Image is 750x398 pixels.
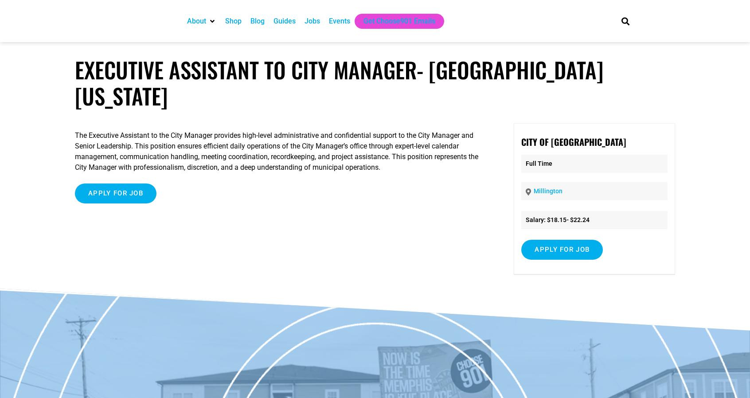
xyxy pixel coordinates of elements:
input: Apply for job [75,183,156,203]
input: Apply for job [521,240,603,260]
h1: Executive Assistant to City Manager- [GEOGRAPHIC_DATA] [US_STATE] [75,57,675,109]
nav: Main nav [183,14,606,29]
a: Guides [273,16,296,27]
p: Full Time [521,155,667,173]
a: Get Choose901 Emails [363,16,435,27]
a: About [187,16,206,27]
a: Jobs [305,16,320,27]
a: Shop [225,16,242,27]
strong: City of [GEOGRAPHIC_DATA] [521,135,626,148]
a: Millington [534,187,562,195]
p: The Executive Assistant to the City Manager provides high-level administrative and confidential s... [75,130,484,173]
a: Blog [250,16,265,27]
a: Events [329,16,350,27]
div: Search [618,14,633,28]
div: About [183,14,221,29]
li: Salary: $18.15- $22.24 [521,211,667,229]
